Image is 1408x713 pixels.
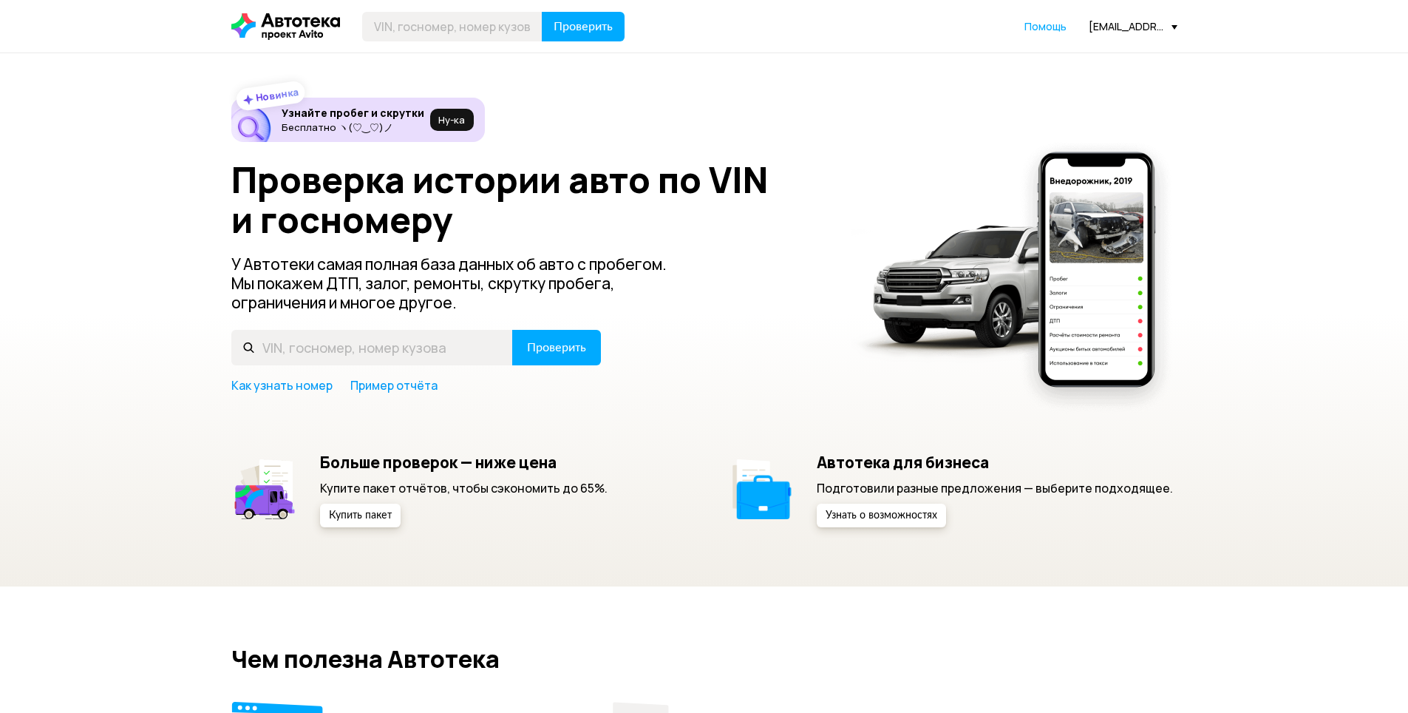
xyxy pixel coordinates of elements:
[1089,19,1177,33] div: [EMAIL_ADDRESS][DOMAIN_NAME]
[231,330,513,365] input: VIN, госномер, номер кузова
[362,12,543,41] input: VIN, госномер, номер кузова
[329,510,392,521] span: Купить пакет
[826,510,937,521] span: Узнать о возможностях
[817,504,946,527] button: Узнать о возможностях
[282,121,424,133] p: Бесплатно ヽ(♡‿♡)ノ
[231,646,1177,672] h2: Чем полезна Автотека
[817,480,1173,496] p: Подготовили разные предложения — выберите подходящее.
[554,21,613,33] span: Проверить
[231,377,333,393] a: Как узнать номер
[231,160,832,240] h1: Проверка истории авто по VIN и госномеру
[438,114,465,126] span: Ну‑ка
[254,85,299,104] strong: Новинка
[527,342,586,354] span: Проверить
[1024,19,1067,33] span: Помощь
[1024,19,1067,34] a: Помощь
[817,453,1173,472] h5: Автотека для бизнеса
[350,377,438,393] a: Пример отчёта
[231,254,691,312] p: У Автотеки самая полная база данных об авто с пробегом. Мы покажем ДТП, залог, ремонты, скрутку п...
[512,330,601,365] button: Проверить
[282,107,424,120] h6: Узнайте пробег и скрутки
[320,453,608,472] h5: Больше проверок — ниже цена
[320,480,608,496] p: Купите пакет отчётов, чтобы сэкономить до 65%.
[320,504,401,527] button: Купить пакет
[542,12,625,41] button: Проверить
